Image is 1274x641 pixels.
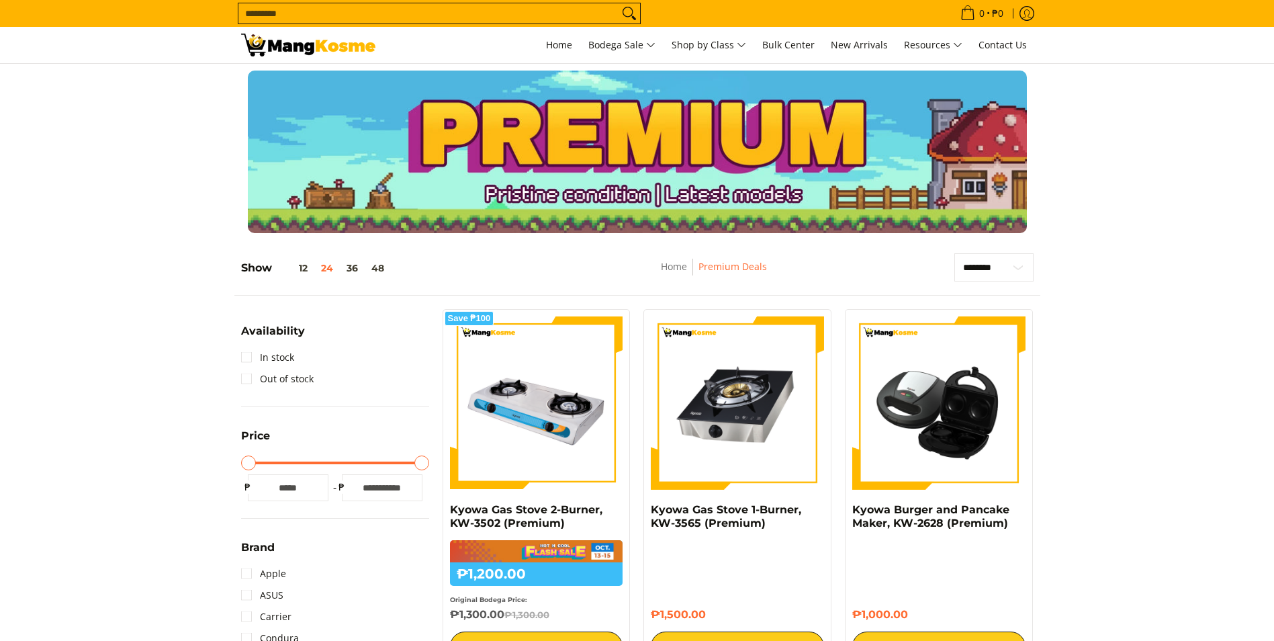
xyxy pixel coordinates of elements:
span: Bodega Sale [588,37,655,54]
a: New Arrivals [824,27,895,63]
small: Original Bodega Price: [450,596,527,603]
span: 0 [977,9,987,18]
a: Out of stock [241,368,314,390]
img: Premium Deals: Best Premium Home Appliances Sale l Mang Kosme [241,34,375,56]
h6: ₱1,500.00 [651,608,824,622]
button: 36 [340,263,365,273]
h6: ₱1,300.00 [450,608,623,622]
a: In stock [241,347,294,368]
a: Home [539,27,579,63]
a: ASUS [241,585,283,606]
a: Premium Deals [698,260,767,273]
span: ₱0 [990,9,1005,18]
img: kyowa-2-burner-gas-stove-stainless-steel-premium-full-view-mang-kosme [450,316,623,490]
summary: Open [241,542,275,563]
span: ₱ [241,480,255,494]
h5: Show [241,261,391,275]
span: Contact Us [979,38,1027,51]
button: Search [619,3,640,24]
a: Bodega Sale [582,27,662,63]
a: Contact Us [972,27,1034,63]
button: 12 [272,263,314,273]
a: Bulk Center [756,27,821,63]
nav: Breadcrumbs [569,259,860,289]
img: kyowa-burger-and-pancake-maker-premium-full-view-mang-kosme [852,316,1026,490]
button: 24 [314,263,340,273]
img: kyowa-tempered-glass-single-gas-burner-full-view-mang-kosme [651,316,824,490]
a: Kyowa Gas Stove 1-Burner, KW-3565 (Premium) [651,503,801,529]
h6: ₱1,000.00 [852,608,1026,622]
summary: Open [241,431,270,452]
span: Resources [904,37,962,54]
span: New Arrivals [831,38,888,51]
span: Shop by Class [672,37,746,54]
span: Save ₱100 [448,314,491,323]
a: Kyowa Gas Stove 2-Burner, KW-3502 (Premium) [450,503,602,529]
a: Resources [897,27,969,63]
a: Kyowa Burger and Pancake Maker, KW-2628 (Premium) [852,503,1009,529]
a: Shop by Class [665,27,753,63]
span: Bulk Center [762,38,815,51]
span: Availability [241,326,305,337]
h6: ₱1,200.00 [450,562,623,586]
span: ₱ [335,480,349,494]
del: ₱1,300.00 [504,609,549,620]
span: Home [546,38,572,51]
a: Apple [241,563,286,585]
button: 48 [365,263,391,273]
summary: Open [241,326,305,347]
span: • [956,6,1007,21]
a: Home [661,260,687,273]
nav: Main Menu [389,27,1034,63]
span: Price [241,431,270,441]
span: Brand [241,542,275,553]
a: Carrier [241,606,291,628]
